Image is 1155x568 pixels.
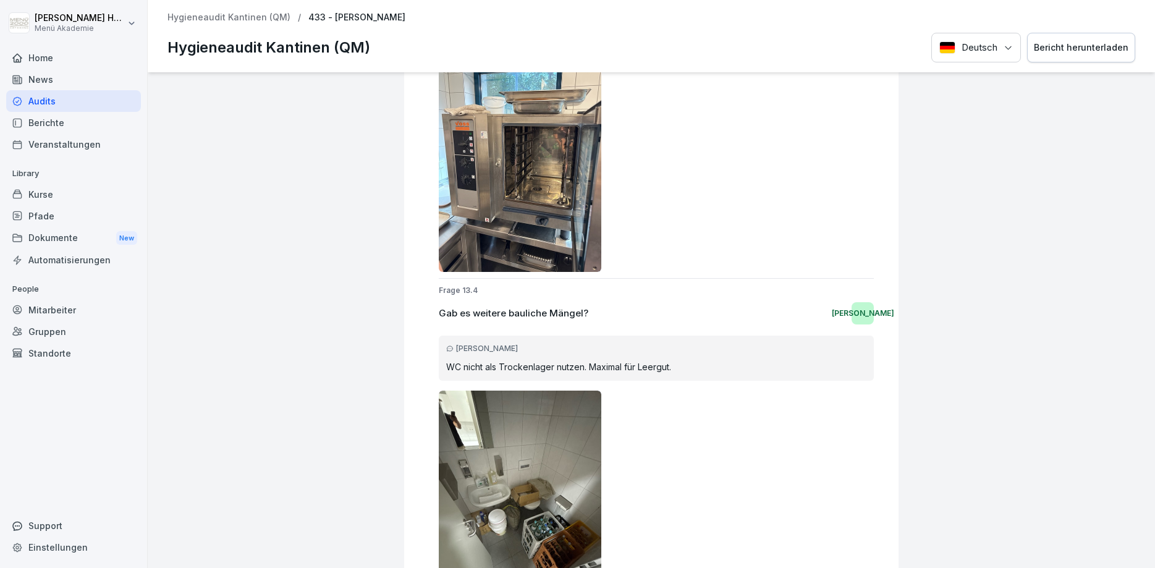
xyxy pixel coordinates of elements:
a: Audits [6,90,141,112]
p: Hygieneaudit Kantinen (QM) [167,36,370,59]
a: Pfade [6,205,141,227]
div: [PERSON_NAME] [446,343,866,354]
p: Menü Akademie [35,24,125,33]
p: Deutsch [962,41,997,55]
p: [PERSON_NAME] Hemken [35,13,125,23]
p: Frage 13.4 [439,285,874,296]
button: Bericht herunterladen [1027,33,1135,63]
button: Language [931,33,1021,63]
p: / [298,12,301,23]
a: Mitarbeiter [6,299,141,321]
a: Veranstaltungen [6,134,141,155]
div: Dokumente [6,227,141,250]
div: Bericht herunterladen [1034,41,1128,54]
a: News [6,69,141,90]
a: Standorte [6,342,141,364]
p: 433 - [PERSON_NAME] [308,12,405,23]
p: Library [6,164,141,184]
p: WC nicht als Trockenlager nutzen. Maximal für Leergut. [446,360,866,373]
p: Gab es weitere bauliche Mängel? [439,307,588,321]
a: Hygieneaudit Kantinen (QM) [167,12,290,23]
div: [PERSON_NAME] [852,302,874,324]
a: Kurse [6,184,141,205]
div: Support [6,515,141,536]
a: Einstellungen [6,536,141,558]
p: People [6,279,141,299]
a: Automatisierungen [6,249,141,271]
div: New [116,231,137,245]
a: DokumenteNew [6,227,141,250]
img: lshb5fzd0h3zdnpgstc3opit.png [439,56,601,272]
a: Gruppen [6,321,141,342]
a: Home [6,47,141,69]
a: Berichte [6,112,141,134]
img: Deutsch [939,41,955,54]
